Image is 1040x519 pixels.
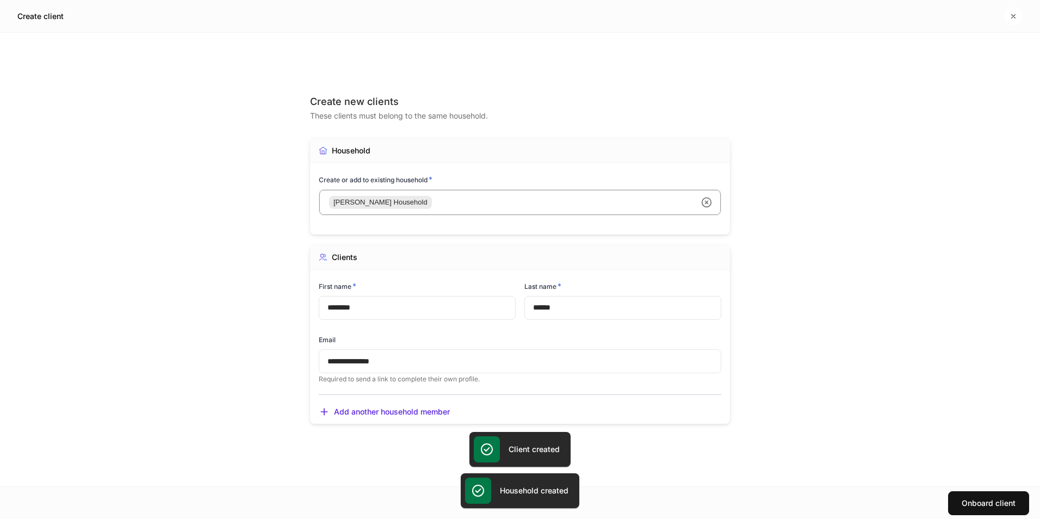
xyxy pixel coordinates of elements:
[319,375,721,384] p: Required to send a link to complete their own profile.
[509,444,560,455] h5: Client created
[500,485,568,496] h5: Household created
[962,499,1016,507] div: Onboard client
[948,491,1029,515] button: Onboard client
[310,108,730,121] div: These clients must belong to the same household.
[332,145,370,156] div: Household
[332,252,357,263] div: Clients
[17,11,64,22] h5: Create client
[319,335,336,345] h6: Email
[319,406,450,417] button: Add another household member
[319,174,432,185] h6: Create or add to existing household
[319,281,356,292] h6: First name
[310,95,730,108] div: Create new clients
[524,281,561,292] h6: Last name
